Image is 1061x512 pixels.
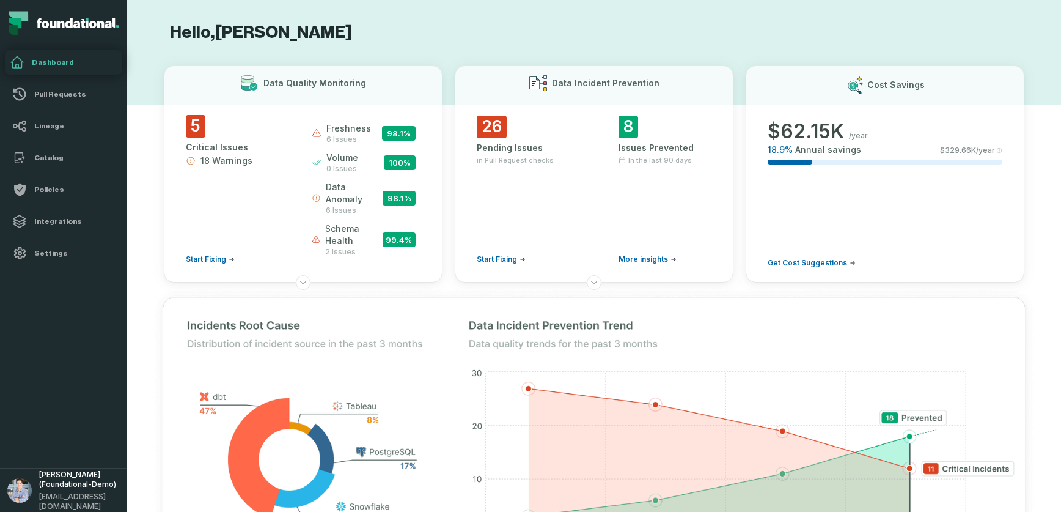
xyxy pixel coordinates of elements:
[326,122,371,135] span: freshness
[34,217,115,226] h4: Integrations
[34,153,115,163] h4: Catalog
[795,144,861,156] span: Annual savings
[34,185,115,195] h4: Policies
[768,258,847,268] span: Get Cost Suggestions
[34,89,115,99] h4: Pull Requests
[326,181,383,206] span: data anomaly
[5,177,122,202] a: Policies
[186,254,235,264] a: Start Fixing
[5,146,122,170] a: Catalog
[628,155,692,165] span: In the last 90 days
[746,65,1024,283] button: Cost Savings$62.15K/year18.9%Annual savings$329.66K/yearGet Cost Suggestions
[326,206,383,215] span: 6 issues
[619,116,638,138] span: 8
[186,141,290,154] div: Critical Issues
[477,254,517,264] span: Start Fixing
[5,50,122,75] a: Dashboard
[5,82,122,106] a: Pull Requests
[768,119,844,144] span: $ 62.15K
[34,248,115,258] h4: Settings
[383,191,416,206] span: 98.1 %
[164,65,442,283] button: Data Quality Monitoring5Critical Issues18 WarningsStart Fixingfreshness6 issues98.1%volume0 issue...
[186,115,205,138] span: 5
[477,142,570,154] div: Pending Issues
[768,144,793,156] span: 18.9 %
[39,470,120,489] span: Alon Nafta (Foundational-Demo)
[34,121,115,131] h4: Lineage
[5,114,122,138] a: Lineage
[477,155,554,165] span: in Pull Request checks
[477,254,526,264] a: Start Fixing
[552,77,659,89] h3: Data Incident Prevention
[849,131,868,141] span: /year
[384,155,416,170] span: 100 %
[39,492,120,511] span: alon@foundational.io
[325,223,383,247] span: schema health
[186,254,226,264] span: Start Fixing
[867,79,925,91] h3: Cost Savings
[164,22,1024,43] h1: Hello, [PERSON_NAME]
[768,258,856,268] a: Get Cost Suggestions
[477,116,507,138] span: 26
[263,77,366,89] h3: Data Quality Monitoring
[5,209,122,234] a: Integrations
[383,232,416,247] span: 99.4 %
[326,135,371,144] span: 6 issues
[325,247,383,257] span: 2 issues
[455,65,733,283] button: Data Incident Prevention26Pending Issuesin Pull Request checksStart Fixing8Issues PreventedIn the...
[32,58,117,67] h4: Dashboard
[5,241,122,265] a: Settings
[619,254,677,264] a: More insights
[619,142,711,154] div: Issues Prevented
[940,146,995,155] span: $ 329.66K /year
[326,152,358,164] span: volume
[326,164,358,174] span: 0 issues
[7,478,32,503] img: avatar of Alon Nafta
[200,155,252,167] span: 18 Warnings
[382,126,416,141] span: 98.1 %
[619,254,668,264] span: More insights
